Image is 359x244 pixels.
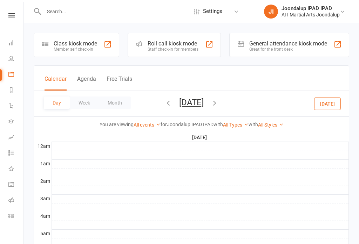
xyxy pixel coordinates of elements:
input: Search... [42,7,184,16]
th: 3am [34,194,52,203]
button: Free Trials [107,76,132,91]
th: 1am [34,159,52,168]
div: Staff check-in for members [148,47,198,52]
a: Calendar [8,67,24,83]
div: Class kiosk mode [54,40,97,47]
a: What's New [8,162,24,177]
a: All Styles [258,122,284,128]
a: Class kiosk mode [8,209,24,224]
strong: with [214,122,223,127]
button: Agenda [77,76,96,91]
button: [DATE] [314,97,341,110]
strong: for [161,122,167,127]
a: All Types [223,122,249,128]
span: Settings [203,3,222,19]
div: ATI Martial Arts Joondalup [282,12,340,18]
th: 5am [34,229,52,238]
button: Calendar [45,76,67,91]
a: All events [134,122,161,128]
a: Roll call kiosk mode [8,193,24,209]
button: Month [99,96,131,109]
th: 2am [34,177,52,186]
div: Roll call kiosk mode [148,40,198,47]
div: General attendance kiosk mode [249,40,327,47]
strong: You are viewing [100,122,134,127]
div: Joondalup IPAD IPAD [282,5,340,12]
div: JI [264,5,278,19]
div: Member self check-in [54,47,97,52]
div: Great for the front desk [249,47,327,52]
a: Assessments [8,130,24,146]
th: 4am [34,212,52,221]
a: Reports [8,83,24,99]
button: [DATE] [179,98,204,107]
button: Day [44,96,70,109]
th: 12am [34,142,52,151]
a: General attendance kiosk mode [8,177,24,193]
button: Week [70,96,99,109]
strong: Joondalup IPAD IPAD [167,122,214,127]
a: People [8,51,24,67]
strong: with [249,122,258,127]
th: [DATE] [52,133,349,142]
a: Dashboard [8,36,24,51]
